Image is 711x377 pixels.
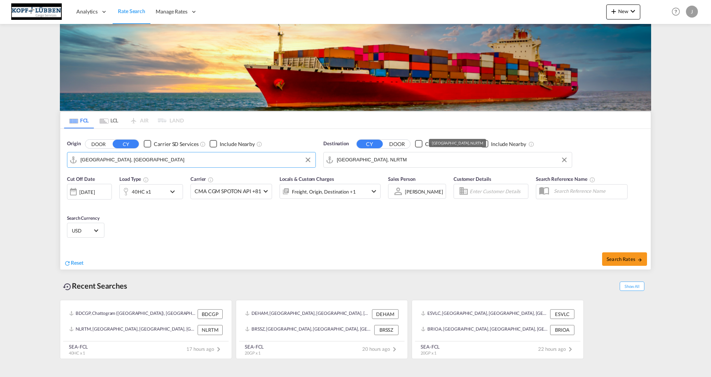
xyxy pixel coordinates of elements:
[550,325,574,335] div: BRIOA
[245,325,372,335] div: BRSSZ, Santos, Brazil, South America, Americas
[69,350,85,355] span: 40HC x 1
[72,227,93,234] span: USD
[412,300,584,359] recent-search-card: ESVLC, [GEOGRAPHIC_DATA], [GEOGRAPHIC_DATA], [GEOGRAPHIC_DATA], [GEOGRAPHIC_DATA] ESVLCBRIOA, [GE...
[80,154,312,165] input: Search by Port
[60,129,651,270] div: Origin DOOR CY Checkbox No InkUnchecked: Search for CY (Container Yard) services for all selected...
[67,140,80,148] span: Origin
[69,343,88,350] div: SEA-FCL
[357,140,383,148] button: CY
[198,309,223,319] div: BDCGP
[67,176,95,182] span: Cut Off Date
[210,140,255,148] md-checkbox: Checkbox No Ink
[60,277,130,294] div: Recent Searches
[118,8,145,14] span: Rate Search
[302,154,314,165] button: Clear Input
[119,176,149,182] span: Load Type
[384,140,410,148] button: DOOR
[67,152,315,167] md-input-container: Hamburg, DEHAM
[200,141,206,147] md-icon: Unchecked: Search for CY (Container Yard) services for all selected carriers.Checked : Search for...
[362,346,399,352] span: 20 hours ago
[64,112,184,128] md-pagination-wrapper: Use the left and right arrow keys to navigate between tabs
[67,184,112,200] div: [DATE]
[64,112,94,128] md-tab-item: FCL
[69,309,196,319] div: BDCGP, Chattogram (Chittagong), Bangladesh, Indian Subcontinent, Asia Pacific
[425,140,470,148] div: Carrier SD Services
[602,252,647,266] button: Search Ratesicon-arrow-right
[132,186,151,197] div: 40HC x1
[528,141,534,147] md-icon: Unchecked: Ignores neighbouring ports when fetching rates.Checked : Includes neighbouring ports w...
[63,282,72,291] md-icon: icon-backup-restore
[559,154,570,165] button: Clear Input
[76,8,98,15] span: Analytics
[85,140,112,148] button: DOOR
[79,189,95,195] div: [DATE]
[589,177,595,183] md-icon: Your search will be saved by the below given name
[156,8,187,15] span: Manage Rates
[550,185,627,197] input: Search Reference Name
[280,184,381,199] div: Freight Origin Destination Factory Stuffingicon-chevron-down
[154,140,198,148] div: Carrier SD Services
[69,325,196,335] div: NLRTM, Rotterdam, Netherlands, Western Europe, Europe
[609,8,637,14] span: New
[390,345,399,354] md-icon: icon-chevron-right
[470,186,526,197] input: Enter Customer Details
[190,176,214,182] span: Carrier
[372,309,399,319] div: DEHAM
[566,345,575,354] md-icon: icon-chevron-right
[686,6,698,18] div: J
[536,176,595,182] span: Search Reference Name
[404,186,444,197] md-select: Sales Person: Julia Glasmacher
[186,346,223,352] span: 17 hours ago
[71,225,100,236] md-select: Select Currency: $ USDUnited States Dollar
[245,350,260,355] span: 20GP x 1
[607,256,643,262] span: Search Rates
[168,187,181,196] md-icon: icon-chevron-down
[64,259,83,267] div: icon-refreshReset
[245,309,370,319] div: DEHAM, Hamburg, Germany, Western Europe, Europe
[256,141,262,147] md-icon: Unchecked: Ignores neighbouring ports when fetching rates.Checked : Includes neighbouring ports w...
[214,345,223,354] md-icon: icon-chevron-right
[421,343,440,350] div: SEA-FCL
[113,140,139,148] button: CY
[323,140,349,148] span: Destination
[637,257,643,262] md-icon: icon-arrow-right
[369,187,378,196] md-icon: icon-chevron-down
[628,7,637,16] md-icon: icon-chevron-down
[143,177,149,183] md-icon: icon-information-outline
[421,350,436,355] span: 20GP x 1
[60,300,232,359] recent-search-card: BDCGP, Chattogram ([GEOGRAPHIC_DATA]), [GEOGRAPHIC_DATA], [GEOGRAPHIC_DATA], [GEOGRAPHIC_DATA] BD...
[280,176,334,182] span: Locals & Custom Charges
[292,186,356,197] div: Freight Origin Destination Factory Stuffing
[620,282,644,291] span: Show All
[388,176,415,182] span: Sales Person
[64,260,71,267] md-icon: icon-refresh
[538,346,575,352] span: 22 hours ago
[609,7,618,16] md-icon: icon-plus 400-fg
[669,5,682,18] span: Help
[669,5,686,19] div: Help
[454,176,491,182] span: Customer Details
[208,177,214,183] md-icon: The selected Trucker/Carrierwill be displayed in the rate results If the rates are from another f...
[67,199,73,209] md-datepicker: Select
[71,259,83,266] span: Reset
[119,184,183,199] div: 40HC x1icon-chevron-down
[94,112,124,128] md-tab-item: LCL
[220,140,255,148] div: Include Nearby
[374,325,399,335] div: BRSSZ
[606,4,640,19] button: icon-plus 400-fgNewicon-chevron-down
[415,140,470,148] md-checkbox: Checkbox No Ink
[432,139,483,147] div: [GEOGRAPHIC_DATA], NLRTM
[245,343,264,350] div: SEA-FCL
[60,24,651,111] img: LCL+%26+FCL+BACKGROUND.png
[67,215,100,221] span: Search Currency
[337,154,568,165] input: Search by Port
[550,309,574,319] div: ESVLC
[405,189,443,195] div: [PERSON_NAME]
[491,140,526,148] div: Include Nearby
[11,3,62,20] img: 25cf3bb0aafc11ee9c4fdbd399af7748.JPG
[198,325,223,335] div: NLRTM
[324,152,572,167] md-input-container: Rotterdam, NLRTM
[481,140,526,148] md-checkbox: Checkbox No Ink
[421,325,548,335] div: BRIOA, Itapoa, Brazil, South America, Americas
